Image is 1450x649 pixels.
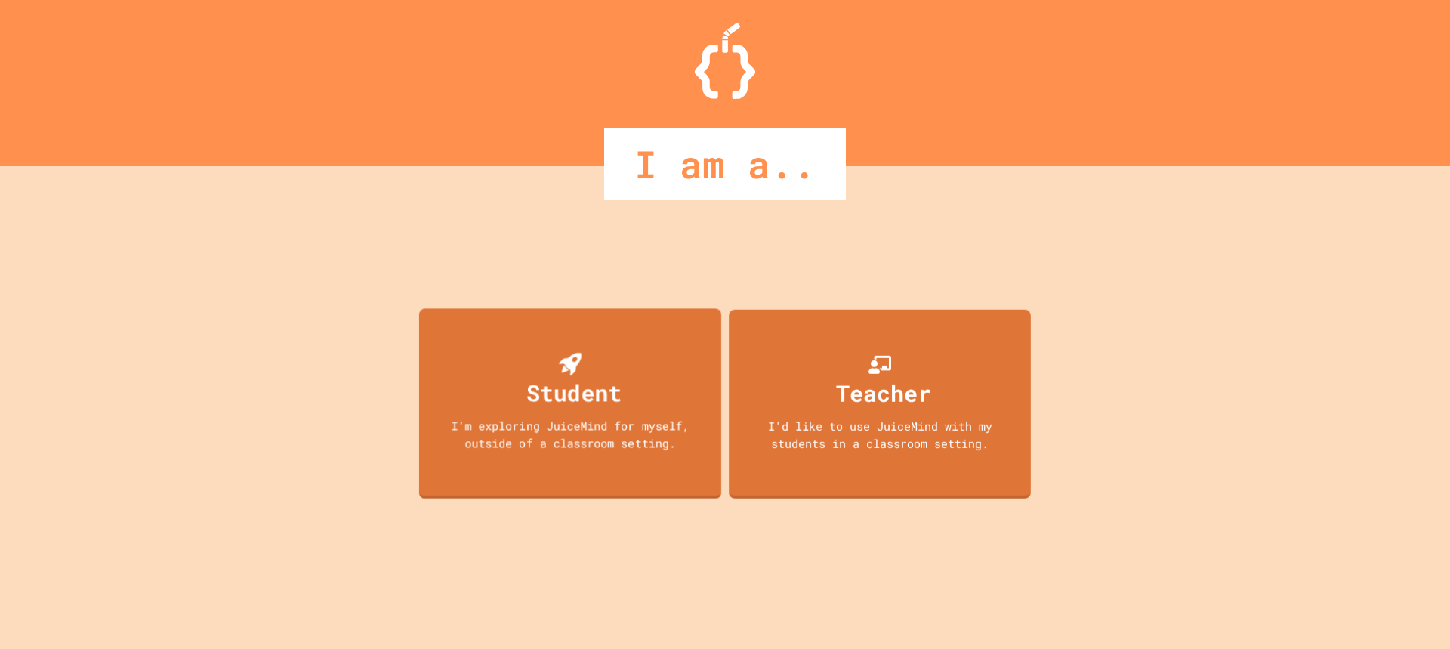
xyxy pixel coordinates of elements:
div: I am a.. [604,128,846,200]
div: Teacher [836,375,931,409]
div: Student [526,375,622,409]
img: Logo.svg [695,23,755,99]
div: I'd like to use JuiceMind with my students in a classroom setting. [744,417,1016,451]
div: I'm exploring JuiceMind for myself, outside of a classroom setting. [434,417,706,451]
